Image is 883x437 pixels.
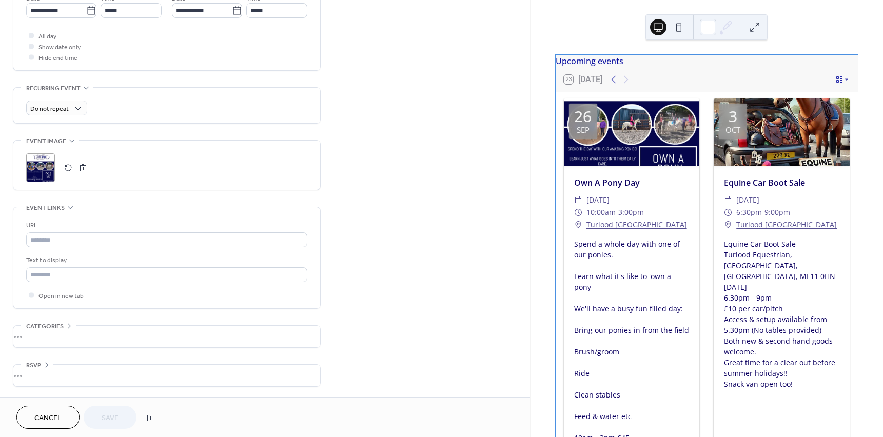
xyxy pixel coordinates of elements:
[26,136,66,147] span: Event image
[586,206,616,218] span: 10:00am
[574,206,582,218] div: ​
[38,53,77,64] span: Hide end time
[618,206,644,218] span: 3:00pm
[764,206,790,218] span: 9:00pm
[26,203,65,213] span: Event links
[13,326,320,347] div: •••
[725,126,740,134] div: Oct
[724,194,732,206] div: ​
[13,365,320,386] div: •••
[26,220,305,231] div: URL
[34,413,62,424] span: Cancel
[38,31,56,42] span: All day
[26,153,55,182] div: ;
[586,194,610,206] span: [DATE]
[574,194,582,206] div: ​
[729,109,737,124] div: 3
[38,291,84,302] span: Open in new tab
[564,176,700,189] div: Own A Pony Day
[724,206,732,218] div: ​
[736,218,837,231] a: Turlood [GEOGRAPHIC_DATA]
[16,406,80,429] button: Cancel
[616,206,618,218] span: -
[26,360,41,371] span: RSVP
[762,206,764,218] span: -
[574,109,592,124] div: 26
[30,103,69,115] span: Do not repeat
[26,83,81,94] span: Recurring event
[26,255,305,266] div: Text to display
[724,218,732,231] div: ​
[714,239,850,389] div: Equine Car Boot Sale Turlood Equestrian, [GEOGRAPHIC_DATA], [GEOGRAPHIC_DATA], ML11 0HN [DATE] 6....
[714,176,850,189] div: Equine Car Boot Sale
[736,194,759,206] span: [DATE]
[577,126,590,134] div: Sep
[38,42,81,53] span: Show date only
[736,206,762,218] span: 6:30pm
[586,218,687,231] a: Turlood [GEOGRAPHIC_DATA]
[556,55,858,67] div: Upcoming events
[574,218,582,231] div: ​
[26,321,64,332] span: Categories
